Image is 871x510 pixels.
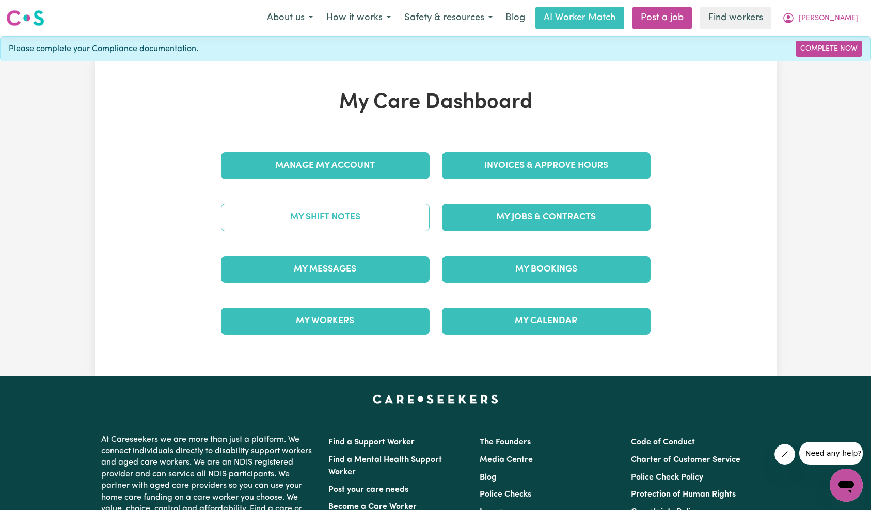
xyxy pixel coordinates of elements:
a: Police Check Policy [631,473,703,482]
span: Please complete your Compliance documentation. [9,43,198,55]
iframe: Close message [774,444,795,465]
button: My Account [775,7,865,29]
a: My Shift Notes [221,204,430,231]
img: Careseekers logo [6,9,44,27]
a: Police Checks [480,490,531,499]
a: Charter of Customer Service [631,456,740,464]
a: My Bookings [442,256,651,283]
a: Careseekers home page [373,395,498,403]
a: Invoices & Approve Hours [442,152,651,179]
h1: My Care Dashboard [215,90,657,115]
a: My Messages [221,256,430,283]
a: The Founders [480,438,531,447]
iframe: Message from company [799,442,863,465]
button: About us [260,7,320,29]
a: Media Centre [480,456,533,464]
a: AI Worker Match [535,7,624,29]
a: Find workers [700,7,771,29]
iframe: Button to launch messaging window [830,469,863,502]
a: Blog [480,473,497,482]
a: Code of Conduct [631,438,695,447]
a: My Jobs & Contracts [442,204,651,231]
a: Post a job [632,7,692,29]
a: Manage My Account [221,152,430,179]
a: Complete Now [796,41,862,57]
a: My Calendar [442,308,651,334]
a: Find a Mental Health Support Worker [328,456,442,476]
a: Post your care needs [328,486,408,494]
a: Find a Support Worker [328,438,415,447]
button: Safety & resources [398,7,499,29]
a: Blog [499,7,531,29]
span: [PERSON_NAME] [799,13,858,24]
a: Protection of Human Rights [631,490,736,499]
a: My Workers [221,308,430,334]
a: Careseekers logo [6,6,44,30]
button: How it works [320,7,398,29]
